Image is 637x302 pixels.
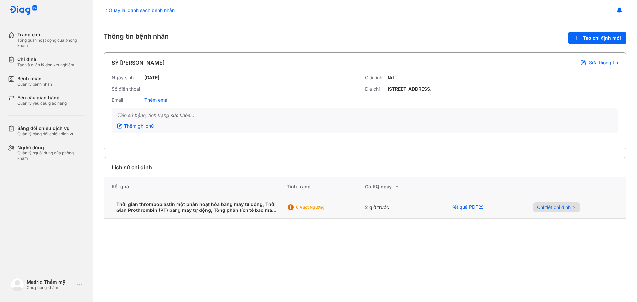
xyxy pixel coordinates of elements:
div: [STREET_ADDRESS] [388,86,432,92]
img: logo [9,5,38,16]
div: Thời gian thromboplastin một phần hoạt hóa bằng máy tự động, Thời Gian Prothrombin (PT) bằng máy ... [112,201,279,213]
span: Chi tiết chỉ định [537,204,571,210]
div: Trang chủ [17,32,85,38]
div: Quay lại danh sách bệnh nhân [104,7,175,14]
div: Người dùng [17,145,85,151]
div: Bệnh nhân [17,76,52,82]
div: Bảng đối chiếu dịch vụ [17,125,74,131]
div: Quản lý người dùng của phòng khám [17,151,85,161]
div: Tình trạng [287,177,365,196]
span: Sửa thông tin [589,60,618,66]
div: Số điện thoại [112,86,142,92]
div: [DATE] [144,75,159,81]
div: Giới tính [365,75,385,81]
div: Kết quả PDF [443,196,525,219]
div: Tổng quan hoạt động của phòng khám [17,38,85,48]
div: 6 Vượt ngưỡng [296,205,349,210]
div: Quản lý bệnh nhân [17,82,52,87]
img: logo [11,278,24,291]
button: Tạo chỉ định mới [568,32,626,44]
div: Nữ [388,75,394,81]
div: Ngày sinh [112,75,142,81]
div: 2 giờ trước [365,196,443,219]
div: Thông tin bệnh nhân [104,32,626,44]
div: Tạo và quản lý đơn xét nghiệm [17,62,74,68]
div: Thêm ghi chú [117,123,154,129]
div: Lịch sử chỉ định [112,163,152,171]
div: Chủ phòng khám [27,285,74,290]
div: Chỉ định [17,56,74,62]
div: Yêu cầu giao hàng [17,95,67,101]
div: Địa chỉ [365,86,385,92]
div: Có KQ ngày [365,183,443,191]
div: Email [112,97,142,103]
span: Tạo chỉ định mới [583,35,621,41]
button: Chi tiết chỉ định [533,202,580,212]
div: Thêm email [144,97,169,103]
div: Tiền sử bệnh, tình trạng sức khỏe... [117,112,613,118]
div: Quản lý yêu cầu giao hàng [17,101,67,106]
div: Kết quả [104,177,287,196]
div: Madrid Thẩm mỹ [27,279,74,285]
div: Quản lý bảng đối chiếu dịch vụ [17,131,74,137]
div: SỲ [PERSON_NAME] [112,59,165,67]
